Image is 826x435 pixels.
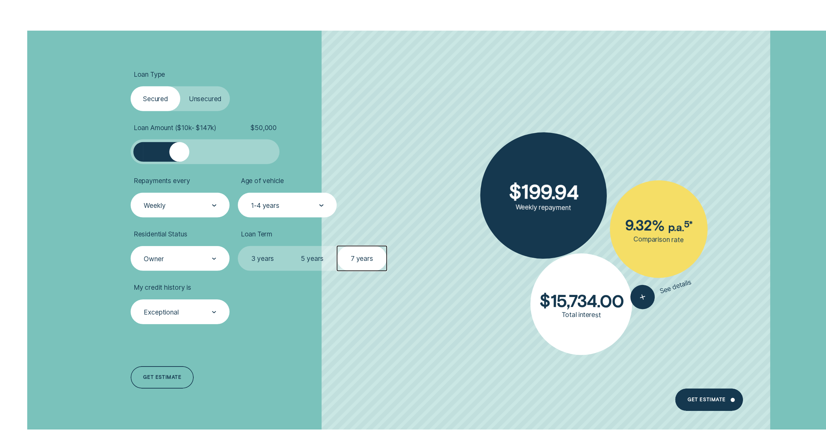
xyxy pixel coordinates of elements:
div: 1-4 years [251,201,279,210]
label: 5 years [287,246,337,271]
span: Loan Type [134,70,165,78]
div: Weekly [144,201,165,210]
label: 3 years [238,246,287,271]
label: Secured [131,86,180,111]
label: Unsecured [180,86,230,111]
div: Owner [144,255,164,263]
span: Residential Status [134,230,187,238]
span: Loan Amount ( $10k - $147k ) [134,124,216,132]
span: See details [659,278,692,295]
div: Exceptional [144,308,179,316]
a: Get estimate [131,366,194,389]
a: Get Estimate [675,389,743,411]
button: See details [628,270,695,312]
span: Repayments every [134,177,190,185]
span: Loan Term [241,230,272,238]
span: My credit history is [134,283,191,291]
span: $ 50,000 [251,124,277,132]
label: 7 years [337,246,387,271]
span: Age of vehicle [241,177,284,185]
